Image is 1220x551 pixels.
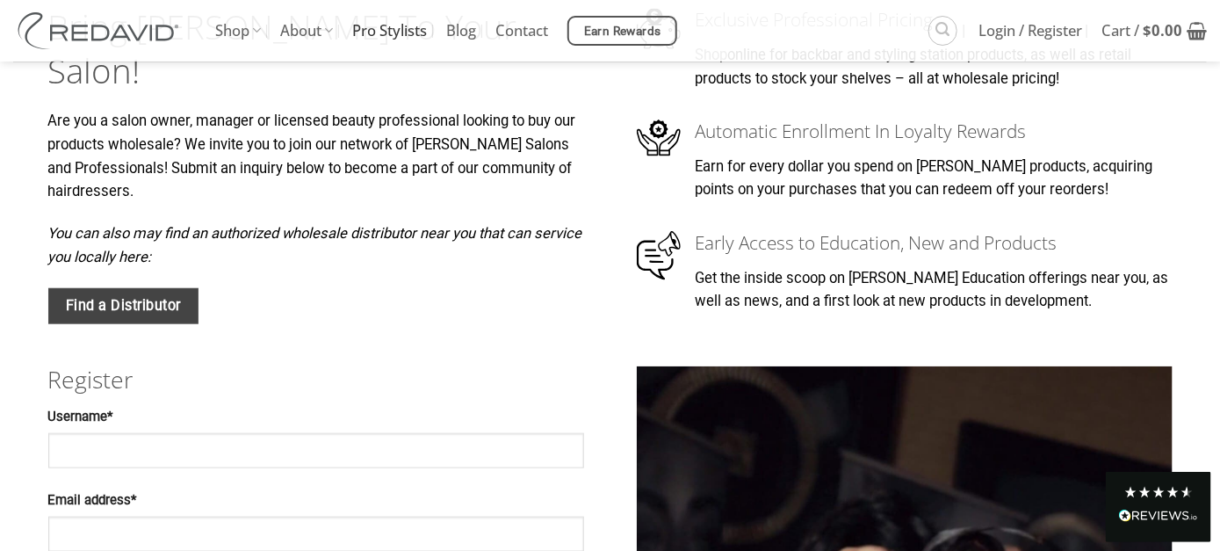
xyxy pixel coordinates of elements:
label: Username [48,407,584,428]
p: Get the inside scoop on [PERSON_NAME] Education offerings near you, as well as news, and a first ... [695,267,1172,314]
bdi: 0.00 [1143,20,1182,40]
span: Login / Register [978,9,1082,53]
span: Earn Rewards [584,22,661,41]
h3: Early Access to Education, New and Products [695,228,1172,257]
p: online for backbar and styling station products, as well as retail products to stock your shelves... [695,44,1172,91]
p: Are you a salon owner, manager or licensed beauty professional looking to buy our products wholes... [48,110,584,204]
em: You can also may find an authorized wholesale distributor near you that can service you locally h... [48,225,582,265]
span: Find a Distributor [66,294,181,317]
div: Read All Reviews [1119,506,1198,529]
img: REVIEWS.io [1119,510,1198,522]
a: Find a Distributor [48,288,199,324]
p: Earn for every dollar you spend on [PERSON_NAME] products, acquiring points on your purchases tha... [695,156,1172,202]
a: Shop [695,47,727,63]
span: $ [1143,20,1151,40]
div: Read All Reviews [1106,472,1211,542]
a: Earn Rewards [567,16,677,46]
div: 4.8 Stars [1123,485,1194,499]
h3: Automatic Enrollment In Loyalty Rewards [695,117,1172,146]
h2: Register [48,365,584,395]
img: REDAVID Salon Products | United States [13,12,189,49]
span: Cart / [1101,9,1182,53]
a: Search [928,16,957,45]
